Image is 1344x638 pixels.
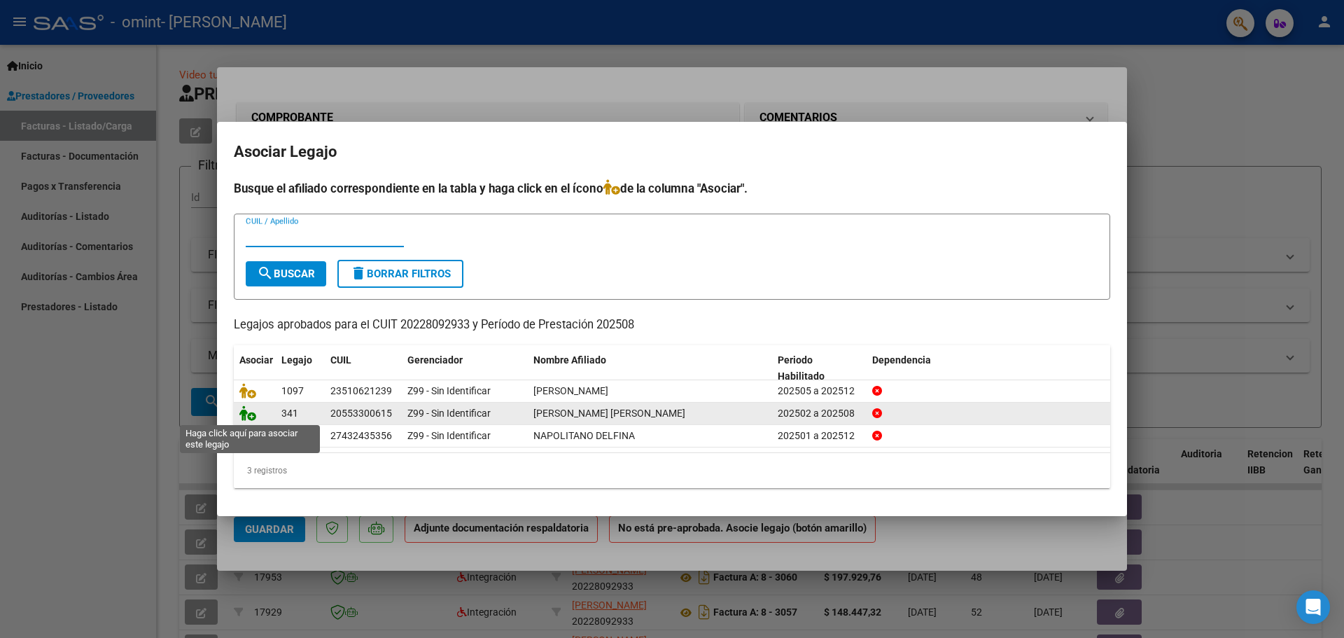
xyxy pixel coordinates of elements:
[281,408,298,419] span: 341
[867,345,1111,391] datatable-header-cell: Dependencia
[872,354,931,366] span: Dependencia
[778,354,825,382] span: Periodo Habilitado
[533,385,608,396] span: NAVARRETE RAMPI IGNACIO
[350,268,451,280] span: Borrar Filtros
[533,430,635,441] span: NAPOLITANO DELFINA
[330,428,392,444] div: 27432435356
[234,139,1110,165] h2: Asociar Legajo
[330,354,351,366] span: CUIL
[407,354,463,366] span: Gerenciador
[778,383,861,399] div: 202505 a 202512
[1296,590,1330,624] div: Open Intercom Messenger
[281,354,312,366] span: Legajo
[257,265,274,282] mat-icon: search
[407,385,491,396] span: Z99 - Sin Identificar
[330,383,392,399] div: 23510621239
[234,317,1110,334] p: Legajos aprobados para el CUIT 20228092933 y Período de Prestación 202508
[772,345,867,391] datatable-header-cell: Periodo Habilitado
[402,345,528,391] datatable-header-cell: Gerenciador
[350,265,367,282] mat-icon: delete
[281,385,304,396] span: 1097
[257,268,315,280] span: Buscar
[778,405,861,422] div: 202502 a 202508
[533,354,606,366] span: Nombre Afiliado
[778,428,861,444] div: 202501 a 202512
[276,345,325,391] datatable-header-cell: Legajo
[234,453,1110,488] div: 3 registros
[239,354,273,366] span: Asociar
[407,430,491,441] span: Z99 - Sin Identificar
[533,408,685,419] span: LOPEZ PRIETO TOMAS MANUEL
[246,261,326,286] button: Buscar
[234,179,1110,197] h4: Busque el afiliado correspondiente en la tabla y haga click en el ícono de la columna "Asociar".
[234,345,276,391] datatable-header-cell: Asociar
[407,408,491,419] span: Z99 - Sin Identificar
[330,405,392,422] div: 20553300615
[281,430,298,441] span: 327
[337,260,463,288] button: Borrar Filtros
[325,345,402,391] datatable-header-cell: CUIL
[528,345,772,391] datatable-header-cell: Nombre Afiliado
